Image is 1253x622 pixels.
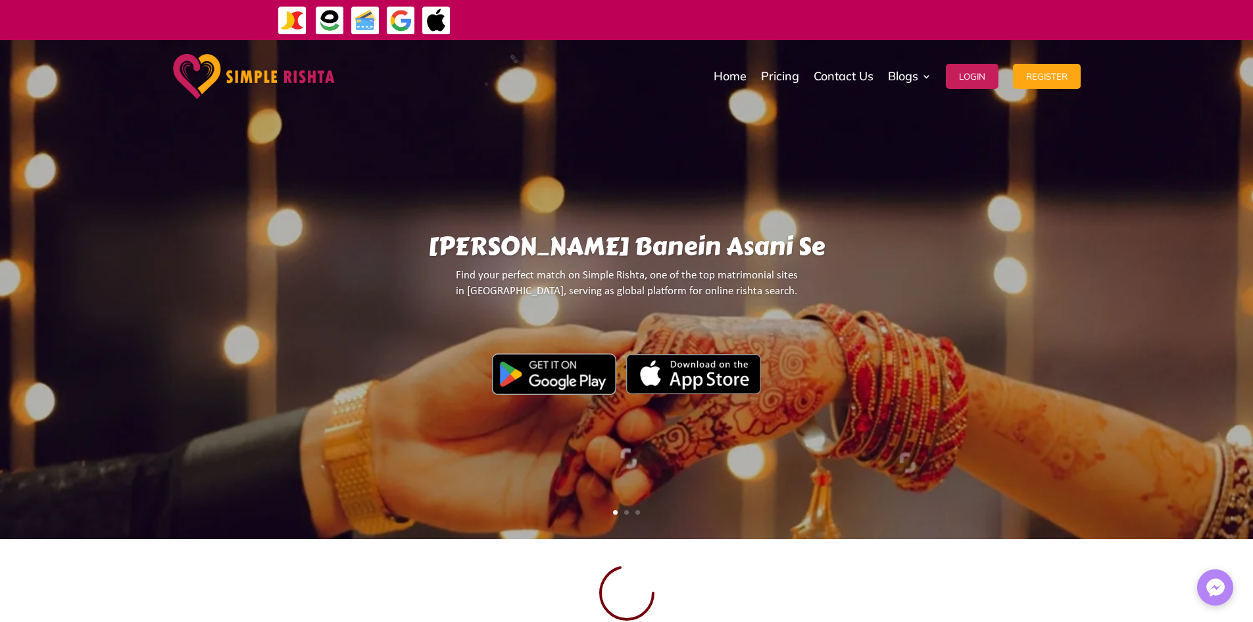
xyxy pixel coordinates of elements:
[386,6,416,36] img: GooglePay-icon
[888,43,931,109] a: Blogs
[814,43,873,109] a: Contact Us
[624,510,629,515] a: 2
[1013,64,1081,89] button: Register
[819,8,847,31] strong: جاز کیش
[1013,43,1081,109] a: Register
[635,510,640,515] a: 3
[163,232,1089,268] h1: [PERSON_NAME] Banein Asani Se
[761,43,799,109] a: Pricing
[422,6,451,36] img: ApplePay-icon
[163,268,1089,311] p: Find your perfect match on Simple Rishta, one of the top matrimonial sites in [GEOGRAPHIC_DATA], ...
[315,6,345,36] img: EasyPaisa-icon
[1202,575,1229,601] img: Messenger
[351,6,380,36] img: Credit Cards
[613,510,618,515] a: 1
[946,43,998,109] a: Login
[568,12,1136,28] div: ایپ میں پیمنٹ صرف گوگل پے اور ایپل پے کے ذریعے ممکن ہے۔ ، یا کریڈٹ کارڈ کے ذریعے ویب سائٹ پر ہوگی۔
[278,6,307,36] img: JazzCash-icon
[714,43,747,109] a: Home
[787,8,816,31] strong: ایزی پیسہ
[946,64,998,89] button: Login
[492,353,616,394] img: Google Play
